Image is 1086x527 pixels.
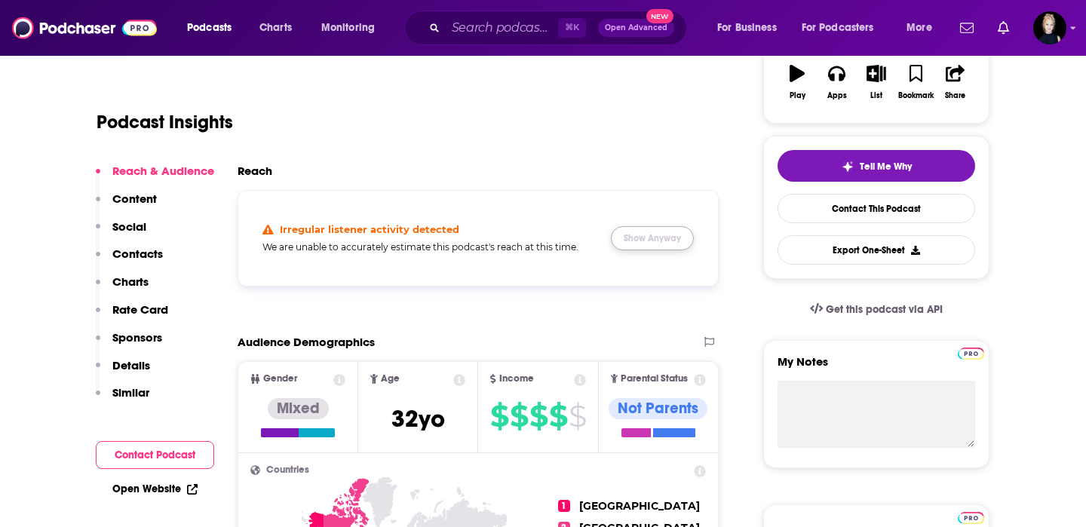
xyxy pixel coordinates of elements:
[259,17,292,38] span: Charts
[96,330,162,358] button: Sponsors
[268,398,329,419] div: Mixed
[381,374,400,384] span: Age
[621,374,688,384] span: Parental Status
[860,161,912,173] span: Tell Me Why
[857,55,896,109] button: List
[446,16,558,40] input: Search podcasts, credits, & more...
[907,17,932,38] span: More
[579,499,700,513] span: [GEOGRAPHIC_DATA]
[778,235,975,265] button: Export One-Sheet
[790,91,805,100] div: Play
[112,247,163,261] p: Contacts
[802,17,874,38] span: For Podcasters
[707,16,796,40] button: open menu
[817,55,856,109] button: Apps
[96,219,146,247] button: Social
[558,500,570,512] span: 1
[112,302,168,317] p: Rate Card
[954,15,980,41] a: Show notifications dropdown
[605,24,667,32] span: Open Advanced
[896,55,935,109] button: Bookmark
[958,345,984,360] a: Pro website
[510,404,528,428] span: $
[311,16,394,40] button: open menu
[238,335,375,349] h2: Audience Demographics
[778,55,817,109] button: Play
[598,19,674,37] button: Open AdvancedNew
[112,164,214,178] p: Reach & Audience
[558,18,586,38] span: ⌘ K
[611,226,694,250] button: Show Anyway
[96,385,149,413] button: Similar
[112,191,157,206] p: Content
[569,404,586,428] span: $
[646,9,673,23] span: New
[250,16,301,40] a: Charts
[792,16,896,40] button: open menu
[263,374,297,384] span: Gender
[96,358,150,386] button: Details
[1033,11,1066,44] span: Logged in as Passell
[842,161,854,173] img: tell me why sparkle
[266,465,309,475] span: Countries
[391,404,445,434] span: 32 yo
[778,354,975,381] label: My Notes
[529,404,548,428] span: $
[187,17,232,38] span: Podcasts
[262,241,599,253] h5: We are unable to accurately estimate this podcast's reach at this time.
[96,164,214,191] button: Reach & Audience
[112,483,198,495] a: Open Website
[958,510,984,524] a: Pro website
[96,191,157,219] button: Content
[112,330,162,345] p: Sponsors
[717,17,777,38] span: For Business
[992,15,1015,41] a: Show notifications dropdown
[112,385,149,400] p: Similar
[827,91,847,100] div: Apps
[826,303,943,316] span: Get this podcast via API
[609,398,707,419] div: Not Parents
[1033,11,1066,44] img: User Profile
[898,91,934,100] div: Bookmark
[112,358,150,372] p: Details
[96,441,214,469] button: Contact Podcast
[280,223,459,235] h4: Irregular listener activity detected
[499,374,534,384] span: Income
[896,16,951,40] button: open menu
[96,302,168,330] button: Rate Card
[1033,11,1066,44] button: Show profile menu
[778,150,975,182] button: tell me why sparkleTell Me Why
[798,291,955,328] a: Get this podcast via API
[958,348,984,360] img: Podchaser Pro
[12,14,157,42] img: Podchaser - Follow, Share and Rate Podcasts
[778,194,975,223] a: Contact This Podcast
[958,512,984,524] img: Podchaser Pro
[321,17,375,38] span: Monitoring
[238,164,272,178] h2: Reach
[490,404,508,428] span: $
[96,247,163,274] button: Contacts
[96,274,149,302] button: Charts
[112,274,149,289] p: Charts
[945,91,965,100] div: Share
[97,111,233,133] h1: Podcast Insights
[176,16,251,40] button: open menu
[870,91,882,100] div: List
[112,219,146,234] p: Social
[549,404,567,428] span: $
[419,11,701,45] div: Search podcasts, credits, & more...
[936,55,975,109] button: Share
